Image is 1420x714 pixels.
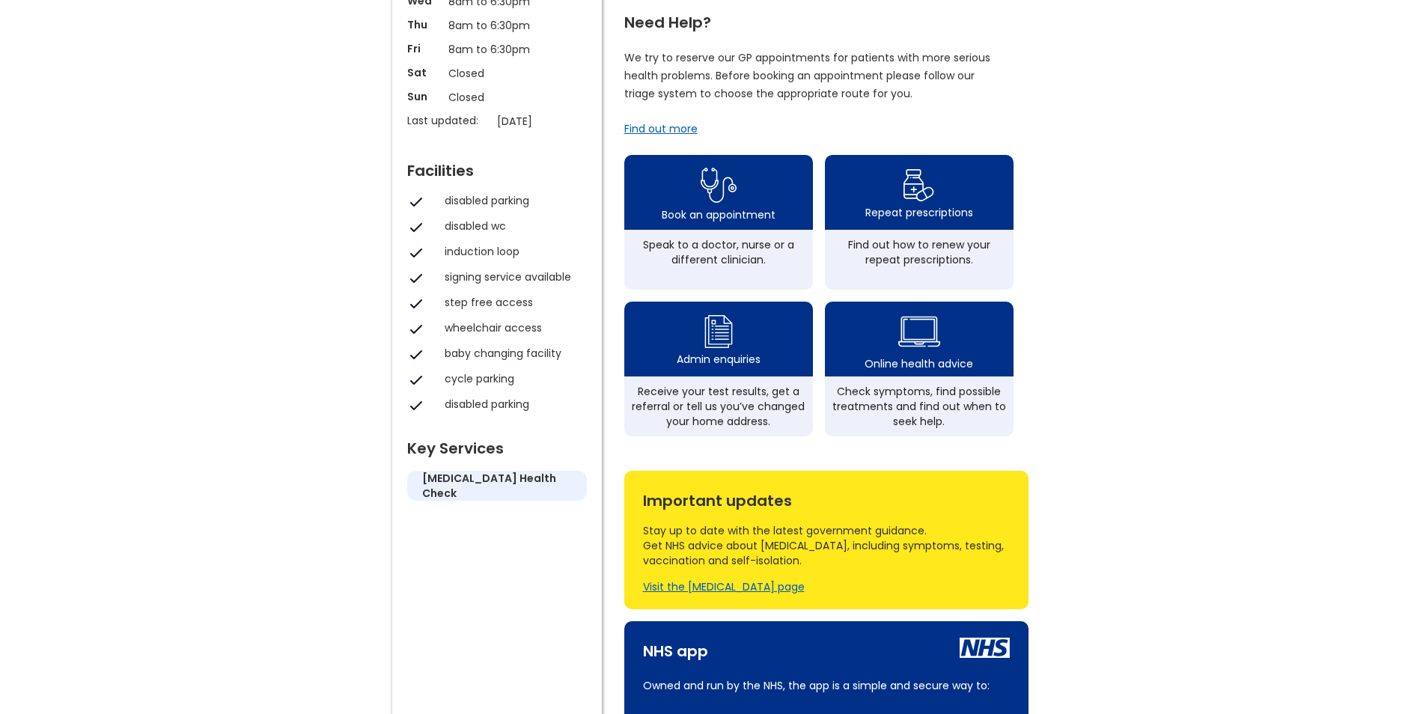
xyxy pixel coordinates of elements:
div: Stay up to date with the latest government guidance. Get NHS advice about [MEDICAL_DATA], includi... [643,523,1010,568]
div: NHS app [643,636,708,659]
div: disabled parking [445,193,579,208]
p: Last updated: [407,113,490,128]
div: Check symptoms, find possible treatments and find out when to seek help. [832,384,1006,429]
div: Key Services [407,433,587,456]
div: step free access [445,295,579,310]
a: Find out more [624,121,698,136]
img: admin enquiry icon [702,311,735,352]
div: Need Help? [624,7,1014,30]
a: admin enquiry iconAdmin enquiriesReceive your test results, get a referral or tell us you’ve chan... [624,302,813,436]
p: Closed [448,65,546,82]
div: Important updates [643,486,1010,508]
img: book appointment icon [701,163,737,207]
h5: [MEDICAL_DATA] health check [422,471,572,501]
div: Speak to a doctor, nurse or a different clinician. [632,237,805,267]
a: repeat prescription iconRepeat prescriptionsFind out how to renew your repeat prescriptions. [825,155,1014,290]
div: Repeat prescriptions [865,205,973,220]
img: health advice icon [898,307,940,356]
p: We try to reserve our GP appointments for patients with more serious health problems. Before book... [624,49,991,103]
div: Book an appointment [662,207,775,222]
div: induction loop [445,244,579,259]
div: Find out how to renew your repeat prescriptions. [832,237,1006,267]
div: Admin enquiries [677,352,761,367]
div: Online health advice [865,356,973,371]
div: cycle parking [445,371,579,386]
div: signing service available [445,269,579,284]
div: wheelchair access [445,320,579,335]
p: Sun [407,89,441,104]
p: [DATE] [497,113,594,129]
div: disabled parking [445,397,579,412]
a: health advice iconOnline health adviceCheck symptoms, find possible treatments and find out when ... [825,302,1014,436]
p: 8am to 6:30pm [448,17,546,34]
p: Fri [407,41,441,56]
p: Closed [448,89,546,106]
a: Visit the [MEDICAL_DATA] page [643,579,805,594]
p: 8am to 6:30pm [448,41,546,58]
p: Sat [407,65,441,80]
a: book appointment icon Book an appointmentSpeak to a doctor, nurse or a different clinician. [624,155,813,290]
p: Owned and run by the NHS, the app is a simple and secure way to: [643,677,1010,695]
div: Facilities [407,156,587,178]
img: repeat prescription icon [903,165,935,205]
p: Thu [407,17,441,32]
img: nhs icon white [960,638,1010,658]
div: Receive your test results, get a referral or tell us you’ve changed your home address. [632,384,805,429]
div: baby changing facility [445,346,579,361]
div: disabled wc [445,219,579,234]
